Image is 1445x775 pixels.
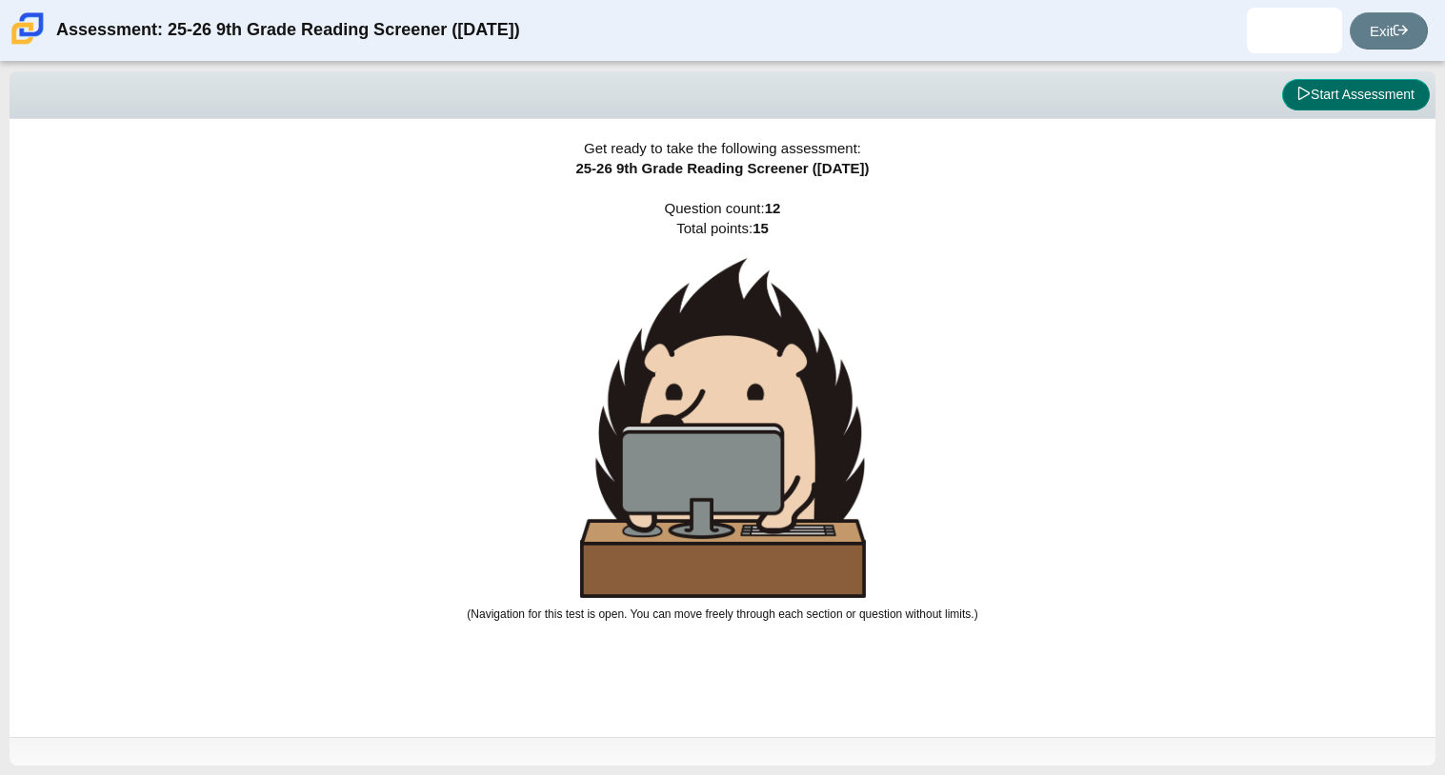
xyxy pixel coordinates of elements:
img: Carmen School of Science & Technology [8,9,48,49]
a: Exit [1350,12,1428,50]
span: 25-26 9th Grade Reading Screener ([DATE]) [575,160,869,176]
img: hedgehog-behind-computer-large.png [580,258,866,598]
a: Carmen School of Science & Technology [8,35,48,51]
span: Get ready to take the following assessment: [584,140,861,156]
button: Start Assessment [1282,79,1430,111]
b: 12 [765,200,781,216]
span: Question count: Total points: [467,200,977,621]
b: 15 [753,220,769,236]
small: (Navigation for this test is open. You can move freely through each section or question without l... [467,607,977,621]
div: Assessment: 25-26 9th Grade Reading Screener ([DATE]) [56,8,520,53]
img: tatiana.borgestorr.5vhCCr [1279,15,1310,46]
